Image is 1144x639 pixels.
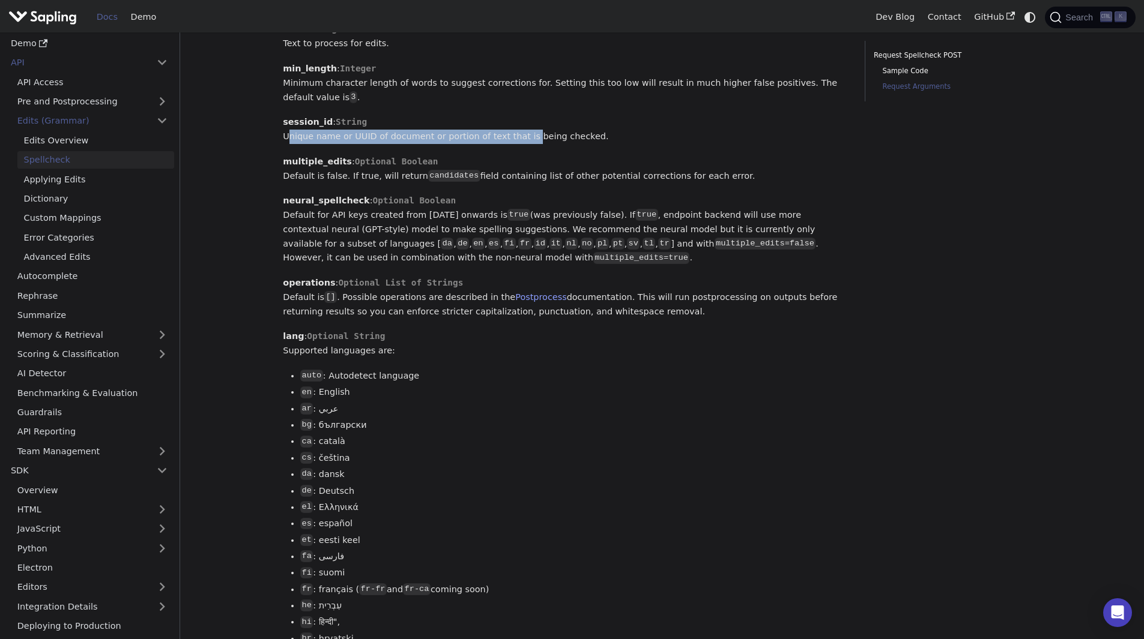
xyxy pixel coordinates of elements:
[581,238,593,250] code: no
[307,331,385,341] span: Optional String
[565,238,578,250] code: nl
[324,291,337,303] code: []
[11,268,174,285] a: Autocomplete
[4,462,150,479] a: SDK
[300,385,847,400] li: : English
[874,50,1037,61] a: Request Spellcheck POST
[1115,11,1127,22] kbd: K
[90,8,124,26] a: Docs
[150,462,174,479] button: Collapse sidebar category 'SDK'
[340,64,377,73] span: Integer
[283,115,847,144] p: : Unique name or UUID of document or portion of text that is being checked.
[300,500,847,515] li: : Ελληνικά
[611,238,624,250] code: pt
[300,616,313,628] code: hi
[372,196,456,205] span: Optional Boolean
[11,384,174,401] a: Benchmarking & Evaluation
[350,91,357,103] code: 3
[300,518,313,530] code: es
[300,599,847,613] li: : עִבְרִית
[300,434,847,449] li: : català
[11,423,174,440] a: API Reporting
[11,404,174,421] a: Guardrails
[300,583,313,595] code: fr
[4,35,174,52] a: Demo
[300,467,847,482] li: : dansk
[11,307,174,324] a: Summarize
[967,8,1021,26] a: GitHub
[549,238,562,250] code: it
[11,578,150,596] a: Editors
[283,196,369,205] strong: neural_spellcheck
[11,326,174,343] a: Memory & Retrieval
[1045,7,1135,28] button: Search (Ctrl+K)
[17,190,174,208] a: Dictionary
[921,8,968,26] a: Contact
[11,93,174,110] a: Pre and Postprocessing
[11,346,174,363] a: Scoring & Classification
[428,170,480,182] code: candidates
[11,365,174,382] a: AI Detector
[300,418,847,433] li: : български
[11,73,174,91] a: API Access
[300,485,313,497] code: de
[403,583,431,595] code: fr-ca
[300,452,313,464] code: cs
[283,194,847,265] p: : Default for API keys created from [DATE] onwards is (was previously false). If , endpoint backe...
[882,81,1032,92] a: Request Arguments
[4,54,150,71] a: API
[359,583,387,595] code: fr-fr
[300,451,847,466] li: : čeština
[300,534,313,546] code: et
[283,278,335,287] strong: operations
[17,151,174,169] a: Spellcheck
[300,567,313,579] code: fi
[518,238,531,250] code: fr
[283,117,333,127] strong: session_id
[283,64,337,73] strong: min_length
[472,238,485,250] code: en
[441,238,453,250] code: da
[507,209,530,221] code: true
[300,550,313,562] code: fa
[596,238,608,250] code: pl
[300,501,313,513] code: el
[300,386,313,398] code: en
[300,369,847,383] li: : Autodetect language
[300,403,313,415] code: ar
[11,520,174,538] a: JavaScript
[283,155,847,184] p: : Default is false. If true, will return field containing list of other potential corrections for...
[300,583,847,597] li: : français ( and coming soon)
[1021,8,1039,26] button: Switch between dark and light mode (currently system mode)
[11,442,174,460] a: Team Management
[8,8,77,26] img: Sapling.ai
[283,62,847,104] p: : Minimum character length of words to suggest corrections for. Setting this too low will result ...
[503,238,515,250] code: fi
[11,481,174,499] a: Overview
[300,419,313,431] code: bg
[283,157,352,166] strong: multiple_edits
[17,170,174,188] a: Applying Edits
[11,287,174,304] a: Rephrase
[355,157,438,166] span: Optional Boolean
[300,517,847,531] li: : español
[17,248,174,266] a: Advanced Edits
[283,276,847,319] p: : Default is . Possible operations are described in the documentation. This will run postprocessi...
[300,484,847,499] li: : Deutsch
[627,238,640,250] code: sv
[336,117,367,127] span: String
[11,617,174,635] a: Deploying to Production
[515,292,566,302] a: Postprocess
[300,436,313,448] code: ca
[11,539,174,557] a: Python
[658,238,671,250] code: tr
[593,252,690,264] code: multiple_edits=true
[150,54,174,71] button: Collapse sidebar category 'API'
[635,209,658,221] code: true
[11,501,174,518] a: HTML
[488,238,500,250] code: es
[300,533,847,548] li: : eesti keel
[534,238,546,250] code: id
[300,550,847,564] li: : فارسی
[11,559,174,577] a: Electron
